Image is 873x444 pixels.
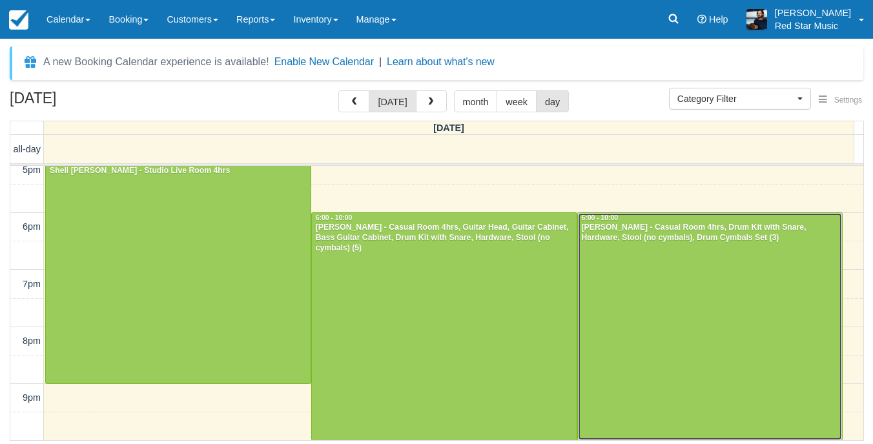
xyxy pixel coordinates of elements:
span: 8pm [23,336,41,346]
button: week [497,90,537,112]
span: 6:00 - 10:00 [316,214,353,221]
span: 6pm [23,221,41,232]
button: Enable New Calendar [274,55,374,68]
button: day [536,90,569,112]
p: Red Star Music [775,19,851,32]
a: Learn about what's new [387,56,495,67]
span: [DATE] [433,123,464,133]
span: all-day [14,144,41,154]
a: Shell [PERSON_NAME] - Studio Live Room 4hrs [45,156,311,384]
button: Category Filter [669,88,811,110]
a: 6:00 - 10:00[PERSON_NAME] - Casual Room 4hrs, Guitar Head, Guitar Cabinet, Bass Guitar Cabinet, D... [311,212,577,440]
img: checkfront-main-nav-mini-logo.png [9,10,28,30]
div: A new Booking Calendar experience is available! [43,54,269,70]
h2: [DATE] [10,90,173,114]
a: 6:00 - 10:00[PERSON_NAME] - Casual Room 4hrs, Drum Kit with Snare, Hardware, Stool (no cymbals), ... [577,212,843,440]
button: [DATE] [369,90,416,112]
div: [PERSON_NAME] - Casual Room 4hrs, Drum Kit with Snare, Hardware, Stool (no cymbals), Drum Cymbals... [581,223,839,243]
span: 6:00 - 10:00 [582,214,619,221]
span: 7pm [23,279,41,289]
div: Shell [PERSON_NAME] - Studio Live Room 4hrs [49,166,307,176]
p: [PERSON_NAME] [775,6,851,19]
button: month [454,90,498,112]
span: 5pm [23,165,41,175]
div: [PERSON_NAME] - Casual Room 4hrs, Guitar Head, Guitar Cabinet, Bass Guitar Cabinet, Drum Kit with... [315,223,573,254]
button: Settings [811,91,870,110]
span: 9pm [23,392,41,403]
span: Settings [834,96,862,105]
span: Help [709,14,728,25]
i: Help [697,15,706,24]
img: A1 [746,9,767,30]
span: Category Filter [677,92,794,105]
span: | [379,56,382,67]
